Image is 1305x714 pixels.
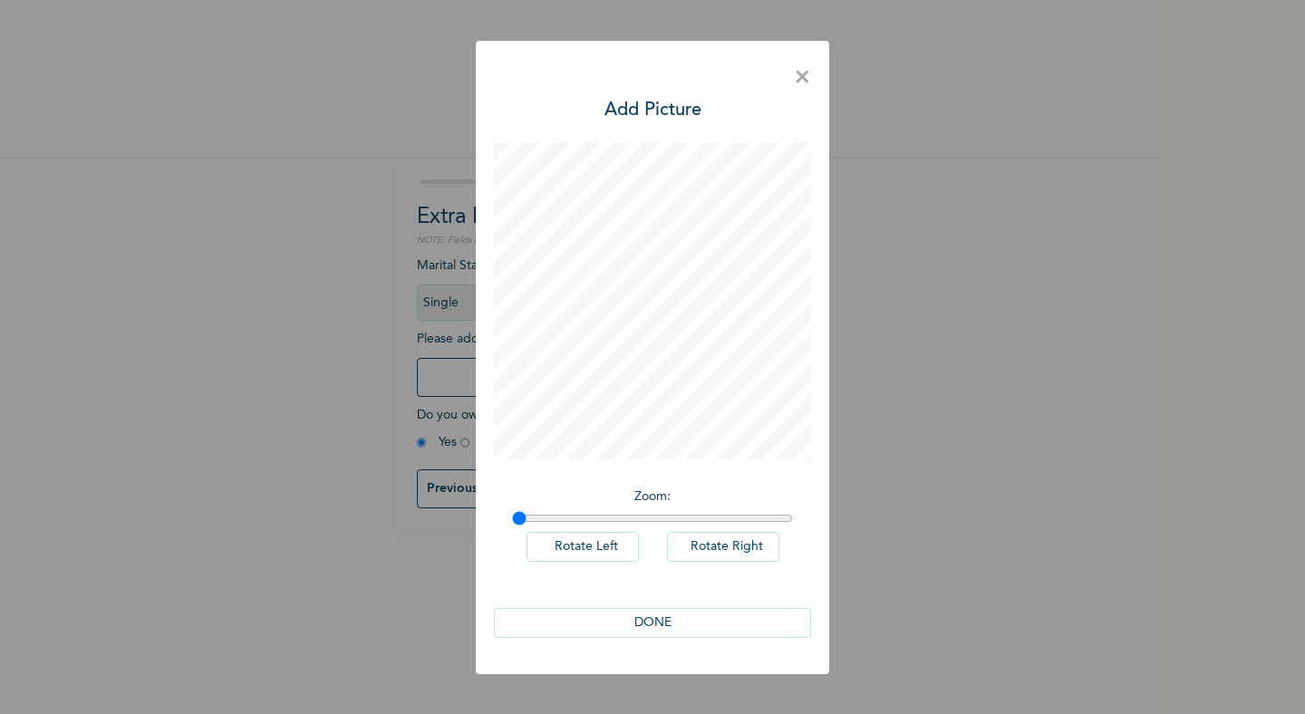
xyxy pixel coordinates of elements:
h3: Add Picture [604,97,701,124]
span: × [794,59,811,97]
p: Zoom : [512,487,793,507]
span: Please add a recent Passport Photograph [417,333,743,406]
button: Rotate Left [527,532,639,562]
button: Rotate Right [667,532,779,562]
button: DONE [494,608,811,638]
